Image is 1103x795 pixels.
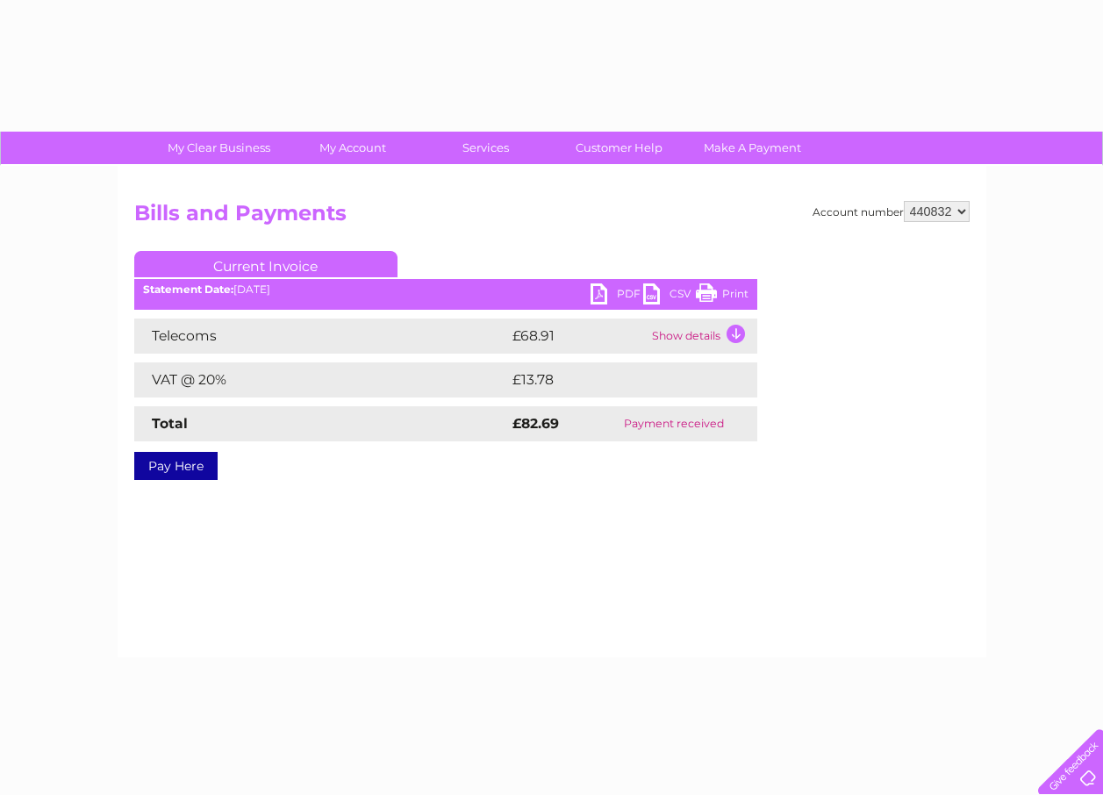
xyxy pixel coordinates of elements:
div: Account number [813,201,970,222]
a: My Clear Business [147,132,291,164]
a: Make A Payment [680,132,825,164]
div: [DATE] [134,283,757,296]
h2: Bills and Payments [134,201,970,234]
a: Services [413,132,558,164]
a: Customer Help [547,132,691,164]
td: Show details [648,319,757,354]
a: My Account [280,132,425,164]
td: Payment received [591,406,756,441]
td: VAT @ 20% [134,362,508,397]
td: £68.91 [508,319,648,354]
a: Print [696,283,748,309]
b: Statement Date: [143,283,233,296]
a: Pay Here [134,452,218,480]
strong: Total [152,415,188,432]
a: PDF [591,283,643,309]
strong: £82.69 [512,415,559,432]
a: CSV [643,283,696,309]
td: Telecoms [134,319,508,354]
td: £13.78 [508,362,720,397]
a: Current Invoice [134,251,398,277]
